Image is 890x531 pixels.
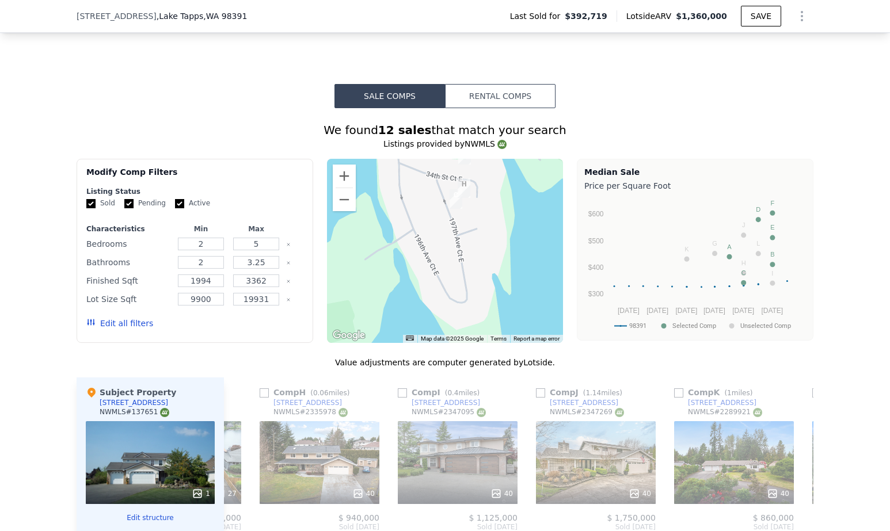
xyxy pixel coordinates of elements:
button: Edit all filters [86,318,153,329]
div: Finished Sqft [86,273,171,289]
div: NWMLS # 137651 [100,407,169,417]
text: B [770,251,774,258]
span: Last Sold for [510,10,565,22]
span: [STREET_ADDRESS] [77,10,157,22]
div: 40 [629,488,651,499]
img: NWMLS Logo [338,408,348,417]
img: NWMLS Logo [497,140,507,149]
button: SAVE [741,6,781,26]
div: 27 [214,488,237,499]
span: 1.14 [585,389,601,397]
button: Sale Comps [334,84,445,108]
span: ( miles) [306,389,354,397]
span: ( miles) [720,389,757,397]
button: Clear [286,279,291,284]
div: Bedrooms [86,236,171,252]
img: NWMLS Logo [477,408,486,417]
span: $ 1,750,000 [607,513,656,522]
div: NWMLS # 2347095 [412,407,486,417]
a: Report a map error [514,335,560,342]
img: NWMLS Logo [615,408,624,417]
div: [STREET_ADDRESS] [100,398,168,407]
div: [STREET_ADDRESS] [688,398,756,407]
button: Clear [286,242,291,247]
div: NWMLS # 2289921 [688,407,762,417]
a: [STREET_ADDRESS] [674,398,756,407]
div: Subject Property [86,387,176,398]
div: [STREET_ADDRESS] [273,398,342,407]
div: Comp J [536,387,627,398]
span: Map data ©2025 Google [421,335,484,342]
div: Min [176,224,226,234]
text: Unselected Comp [740,322,791,330]
div: Listings provided by NWMLS [77,138,813,150]
a: [STREET_ADDRESS] [398,398,480,407]
div: NWMLS # 2335978 [273,407,348,417]
a: [STREET_ADDRESS] [536,398,618,407]
text: D [756,206,760,213]
text: $600 [588,210,604,218]
text: H [741,259,746,266]
input: Sold [86,199,96,208]
img: Google [330,328,368,343]
text: $500 [588,237,604,245]
text: $400 [588,263,604,272]
button: Zoom in [333,165,356,188]
span: $ 860,000 [753,513,794,522]
a: [STREET_ADDRESS] [260,398,342,407]
span: 0.4 [447,389,458,397]
text: E [770,224,774,231]
div: 40 [490,488,513,499]
span: ( miles) [440,389,484,397]
div: 40 [352,488,375,499]
button: Edit structure [86,513,215,522]
text: [DATE] [646,307,668,315]
svg: A chart. [584,194,806,338]
text: 98391 [629,322,646,330]
span: $1,360,000 [676,12,727,21]
text: A [727,243,732,250]
button: Clear [286,297,291,302]
text: F [771,200,775,207]
text: [DATE] [675,307,697,315]
span: , Lake Tapps [157,10,248,22]
div: Comp I [398,387,484,398]
div: We found that match your search [77,122,813,138]
text: Selected Comp [672,322,716,330]
button: Rental Comps [445,84,556,108]
text: K [684,246,689,253]
span: $ 1,125,000 [469,513,518,522]
div: Characteristics [86,224,171,234]
div: Median Sale [584,166,806,178]
text: [DATE] [703,307,725,315]
text: G [712,240,717,247]
label: Sold [86,198,115,208]
img: NWMLS Logo [160,408,169,417]
div: [STREET_ADDRESS] [412,398,480,407]
div: Modify Comp Filters [86,166,303,187]
div: Value adjustments are computer generated by Lotside . [77,357,813,368]
text: L [756,240,760,247]
span: ( miles) [579,389,627,397]
div: 40 [767,488,789,499]
div: 3511 197th Avenue Ct E [450,189,462,209]
text: C [741,269,746,276]
button: Keyboard shortcuts [406,335,414,341]
span: $ 940,000 [338,513,379,522]
div: Lot Size Sqft [86,291,171,307]
text: [DATE] [761,307,783,315]
label: Active [175,198,210,208]
text: J [742,221,746,228]
span: , WA 98391 [203,12,247,21]
button: Show Options [790,5,813,28]
strong: 12 sales [378,123,432,137]
span: $392,719 [565,10,607,22]
div: NWMLS # 2347269 [550,407,624,417]
text: I [771,270,773,277]
text: [DATE] [618,307,640,315]
div: Price per Square Foot [584,178,806,194]
div: Comp K [674,387,757,398]
img: NWMLS Logo [753,408,762,417]
span: Lotside ARV [626,10,676,22]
